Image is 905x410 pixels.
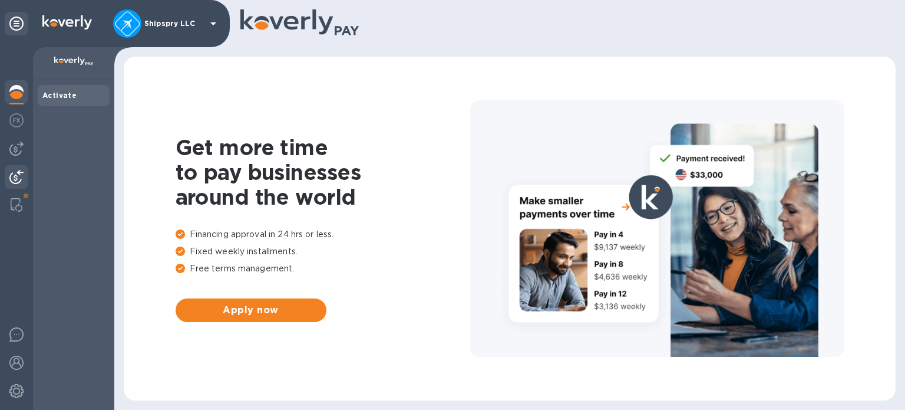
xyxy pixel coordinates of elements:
h1: Get more time to pay businesses around the world [176,135,470,209]
img: Logo [42,15,92,29]
b: Activate [42,91,77,100]
p: Free terms management. [176,263,470,275]
p: Fixed weekly installments. [176,245,470,258]
p: Financing approval in 24 hrs or less. [176,228,470,241]
span: Apply now [185,303,317,317]
p: Shipspry LLC [144,19,203,28]
button: Apply now [176,299,326,322]
div: Unpin categories [5,12,28,35]
img: Foreign exchange [9,113,24,127]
